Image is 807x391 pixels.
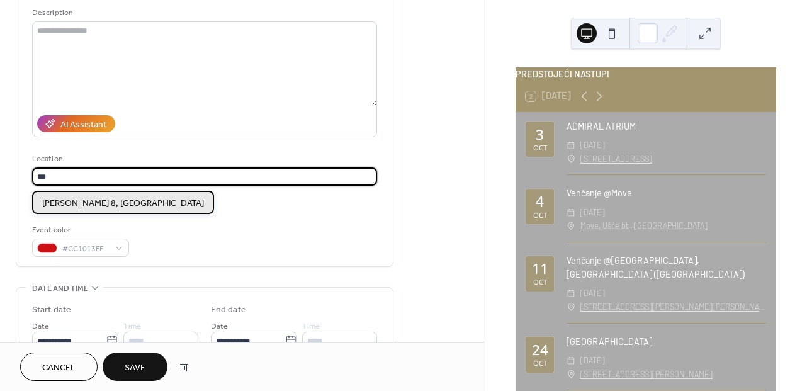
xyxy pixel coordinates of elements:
[533,360,547,366] div: Oct
[32,320,49,333] span: Date
[532,262,548,276] div: 11
[516,67,776,81] div: PREDSTOJEĆI NASTUPI
[302,320,320,333] span: Time
[125,361,145,375] span: Save
[42,361,76,375] span: Cancel
[533,144,547,151] div: Oct
[32,6,375,20] div: Description
[32,152,375,166] div: Location
[532,343,548,358] div: 24
[567,368,575,381] div: ​
[567,120,766,133] div: ADMIRAL ATRIUM
[536,128,544,142] div: 3
[211,303,246,317] div: End date
[536,195,544,209] div: 4
[42,197,204,210] span: [PERSON_NAME] 8, [GEOGRAPHIC_DATA]
[567,335,766,349] div: [GEOGRAPHIC_DATA]
[580,300,766,314] a: [STREET_ADDRESS][PERSON_NAME][PERSON_NAME]
[123,320,141,333] span: Time
[580,219,708,232] a: Move, Ušće bb, [GEOGRAPHIC_DATA]
[567,300,575,314] div: ​
[580,368,713,381] a: [STREET_ADDRESS][PERSON_NAME]
[533,278,547,285] div: Oct
[32,282,88,295] span: Date and time
[567,139,575,152] div: ​
[580,206,605,219] span: [DATE]
[20,353,98,381] button: Cancel
[567,206,575,219] div: ​
[580,139,605,152] span: [DATE]
[32,224,127,237] div: Event color
[567,354,575,367] div: ​
[60,118,106,132] div: AI Assistant
[103,353,167,381] button: Save
[580,152,652,166] a: [STREET_ADDRESS]
[567,152,575,166] div: ​
[567,286,575,300] div: ​
[62,242,109,256] span: #CC1013FF
[533,212,547,218] div: Oct
[567,186,766,200] div: Venčanje @Move
[580,354,605,367] span: [DATE]
[567,254,766,281] div: Venčanje @[GEOGRAPHIC_DATA], [GEOGRAPHIC_DATA] ([GEOGRAPHIC_DATA])
[32,303,71,317] div: Start date
[211,320,228,333] span: Date
[580,286,605,300] span: [DATE]
[567,219,575,232] div: ​
[37,115,115,132] button: AI Assistant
